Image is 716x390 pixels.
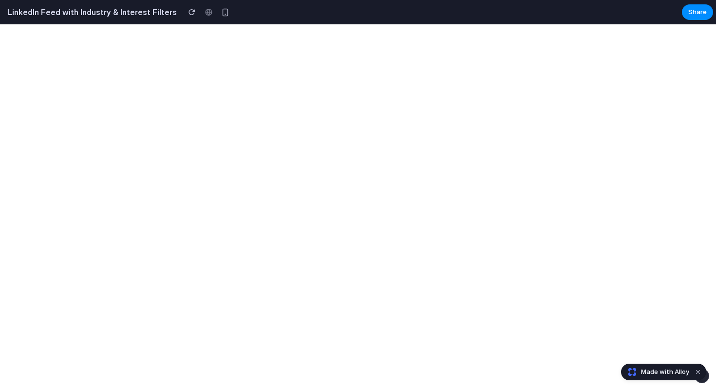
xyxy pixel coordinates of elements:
[622,367,690,377] a: Made with Alloy
[4,6,177,18] h2: LinkedIn Feed with Industry & Interest Filters
[692,366,704,378] button: Dismiss watermark
[682,4,713,20] button: Share
[688,7,707,17] span: Share
[641,367,689,377] span: Made with Alloy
